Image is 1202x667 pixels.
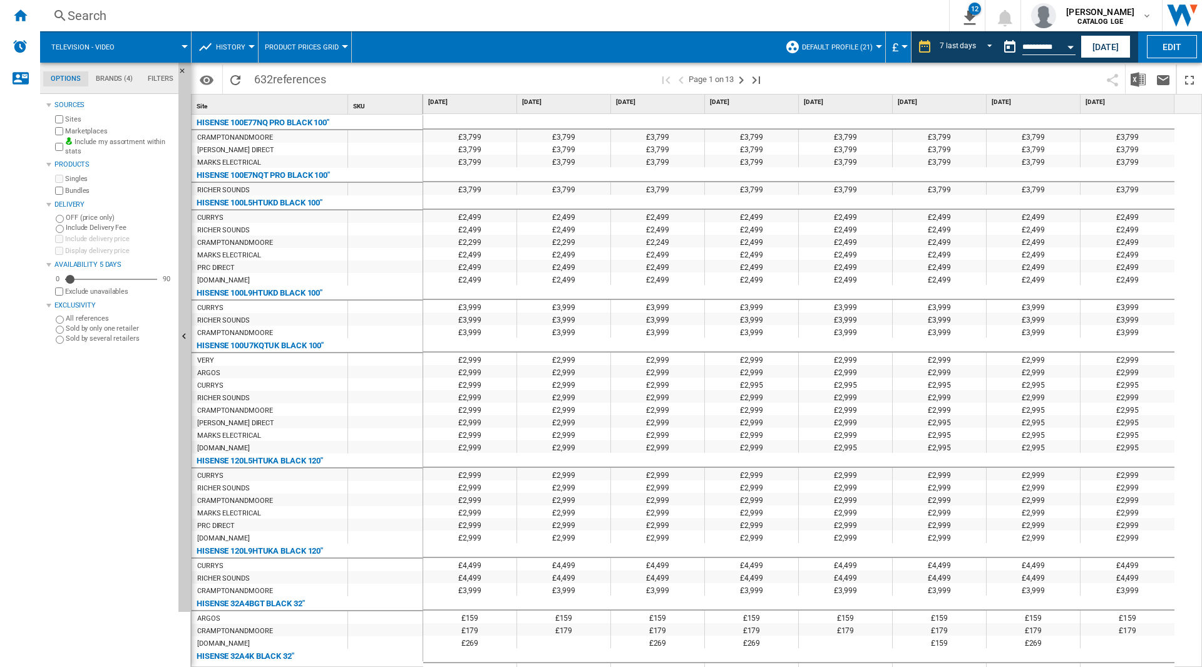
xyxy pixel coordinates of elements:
[799,210,892,222] div: £2,499
[423,378,516,390] div: £2,999
[197,442,250,455] div: [DOMAIN_NAME]
[65,234,173,244] label: Include delivery price
[197,338,324,353] div: HISENSE 100U7KQTUK BLACK 100"
[56,336,64,344] input: Sold by several retailers
[987,300,1080,313] div: £3,999
[65,174,173,184] label: Singles
[611,390,704,403] div: £2,999
[1081,390,1174,403] div: £2,999
[423,325,516,338] div: £3,999
[799,260,892,272] div: £2,499
[423,403,516,415] div: £2,999
[987,403,1080,415] div: £2,995
[893,365,986,378] div: £2,999
[611,260,704,272] div: £2,499
[197,103,207,110] span: Site
[423,272,516,285] div: £2,499
[705,390,798,403] div: £2,999
[893,440,986,453] div: £2,995
[517,440,610,453] div: £2,999
[55,115,63,123] input: Sites
[56,326,64,334] input: Sold by only one retailer
[223,65,248,94] button: Reload
[197,417,274,430] div: [PERSON_NAME] DIRECT
[1081,210,1174,222] div: £2,499
[893,300,986,313] div: £3,999
[197,327,272,339] div: CRAMPTONANDMOORE
[65,186,173,195] label: Bundles
[1081,130,1174,142] div: £3,799
[710,98,796,106] span: [DATE]
[893,390,986,403] div: £2,999
[197,224,250,237] div: RICHER SOUNDS
[517,247,610,260] div: £2,499
[1081,440,1174,453] div: £2,995
[197,302,223,314] div: CURRYS
[65,273,157,286] md-slider: Availability
[56,225,64,233] input: Include Delivery Fee
[197,144,274,157] div: [PERSON_NAME] DIRECT
[423,235,516,247] div: £2,299
[611,428,704,440] div: £2,999
[1086,98,1172,106] span: [DATE]
[804,98,890,106] span: [DATE]
[54,260,173,270] div: Availability 5 Days
[56,316,64,324] input: All references
[799,313,892,325] div: £3,999
[614,95,704,110] div: [DATE]
[611,272,704,285] div: £2,499
[68,7,917,24] div: Search
[938,37,997,58] md-select: REPORTS.WIZARD.STEPS.REPORT.STEPS.REPORT_OPTIONS.PERIOD: 7 last days
[194,95,347,114] div: Sort None
[1066,6,1134,18] span: [PERSON_NAME]
[517,272,610,285] div: £2,499
[705,300,798,313] div: £3,999
[989,95,1080,110] div: [DATE]
[55,235,63,243] input: Include delivery price
[707,95,798,110] div: [DATE]
[799,378,892,390] div: £2,995
[194,95,347,114] div: Site Sort None
[265,43,339,51] span: Product prices grid
[799,222,892,235] div: £2,499
[1081,182,1174,195] div: £3,799
[66,223,173,232] label: Include Delivery Fee
[799,155,892,167] div: £3,799
[197,430,260,442] div: MARKS ELECTRICAL
[892,31,905,63] div: £
[1100,65,1125,94] button: Share this bookmark with others
[197,237,272,249] div: CRAMPTONANDMOORE
[1081,35,1131,58] button: [DATE]
[65,137,73,145] img: mysite-bg-18x18.png
[1081,300,1174,313] div: £3,999
[517,260,610,272] div: £2,499
[705,272,798,285] div: £2,499
[893,403,986,415] div: £2,999
[1081,415,1174,428] div: £2,995
[197,405,272,417] div: CRAMPTONANDMOORE
[987,247,1080,260] div: £2,499
[611,300,704,313] div: £3,999
[1131,72,1146,87] img: excel-24x24.png
[611,222,704,235] div: £2,499
[1083,95,1174,110] div: [DATE]
[197,274,250,287] div: [DOMAIN_NAME]
[1081,313,1174,325] div: £3,999
[55,139,63,155] input: Include my assortment within stats
[517,415,610,428] div: £2,999
[799,300,892,313] div: £3,999
[197,184,250,197] div: RICHER SOUNDS
[88,71,140,86] md-tab-item: Brands (4)
[968,3,981,15] div: 12
[1081,353,1174,365] div: £2,999
[46,31,185,63] div: Television - video
[987,272,1080,285] div: £2,499
[517,428,610,440] div: £2,999
[423,415,516,428] div: £2,999
[799,272,892,285] div: £2,499
[13,39,28,54] img: alerts-logo.svg
[892,41,898,54] span: £
[197,195,322,210] div: HISENSE 100L5HTUKD BLACK 100"
[65,115,173,124] label: Sites
[705,142,798,155] div: £3,799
